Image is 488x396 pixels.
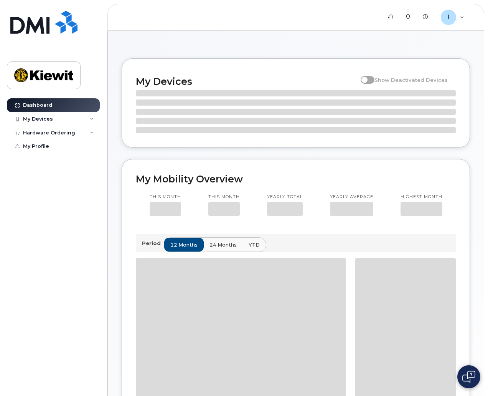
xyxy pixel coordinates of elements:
[401,194,442,200] p: Highest month
[267,194,303,200] p: Yearly total
[249,241,260,249] span: YTD
[374,77,448,83] span: Show Deactivated Devices
[136,76,357,87] h2: My Devices
[208,194,240,200] p: This month
[361,73,367,79] input: Show Deactivated Devices
[209,241,237,249] span: 24 months
[462,371,475,383] img: Open chat
[330,194,373,200] p: Yearly average
[136,173,456,185] h2: My Mobility Overview
[150,194,181,200] p: This month
[142,240,164,247] p: Period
